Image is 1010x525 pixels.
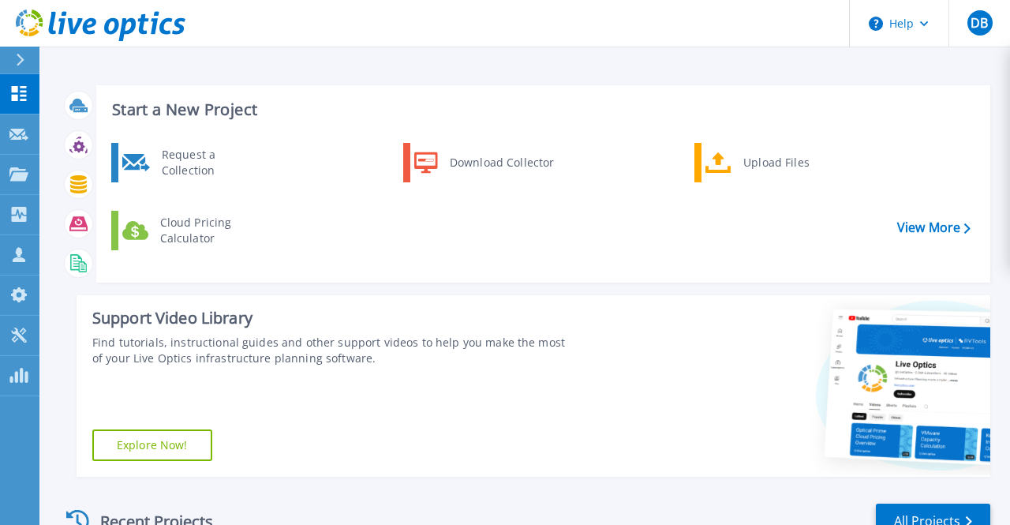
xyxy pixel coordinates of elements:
[694,143,856,182] a: Upload Files
[971,17,988,29] span: DB
[154,147,269,178] div: Request a Collection
[403,143,565,182] a: Download Collector
[112,101,970,118] h3: Start a New Project
[92,308,567,328] div: Support Video Library
[735,147,852,178] div: Upload Files
[111,211,273,250] a: Cloud Pricing Calculator
[111,143,273,182] a: Request a Collection
[442,147,561,178] div: Download Collector
[152,215,269,246] div: Cloud Pricing Calculator
[92,335,567,366] div: Find tutorials, instructional guides and other support videos to help you make the most of your L...
[897,220,971,235] a: View More
[92,429,212,461] a: Explore Now!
